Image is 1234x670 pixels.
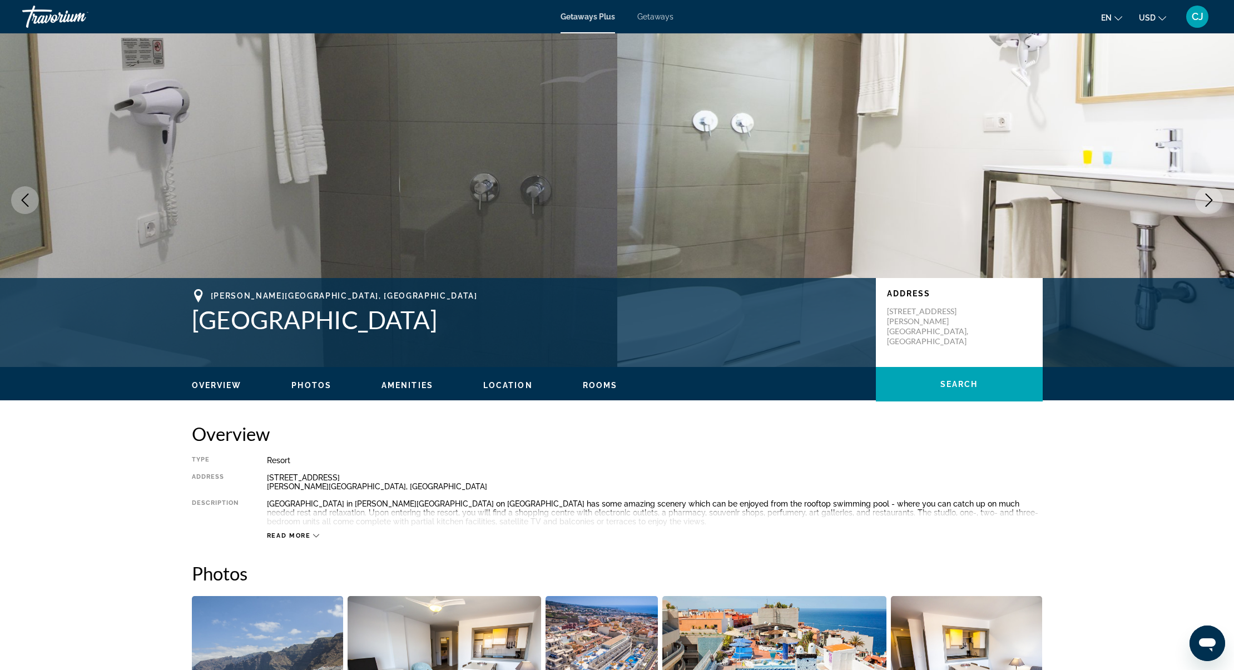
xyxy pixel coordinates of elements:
button: Photos [291,380,331,390]
span: Rooms [583,381,618,390]
span: Photos [291,381,331,390]
h2: Photos [192,562,1043,584]
button: Overview [192,380,242,390]
button: Amenities [381,380,433,390]
span: Read more [267,532,311,539]
iframe: Button to launch messaging window [1190,626,1225,661]
button: Next image [1195,186,1223,214]
a: Getaways [637,12,673,21]
p: Address [887,289,1032,298]
span: Amenities [381,381,433,390]
span: CJ [1192,11,1203,22]
div: Resort [267,456,1043,465]
span: en [1101,13,1112,22]
a: Getaways Plus [561,12,615,21]
button: Change currency [1139,9,1166,26]
button: Rooms [583,380,618,390]
button: Change language [1101,9,1122,26]
div: [STREET_ADDRESS] [PERSON_NAME][GEOGRAPHIC_DATA], [GEOGRAPHIC_DATA] [267,473,1043,491]
button: Search [876,367,1043,401]
div: [GEOGRAPHIC_DATA] in [PERSON_NAME][GEOGRAPHIC_DATA] on [GEOGRAPHIC_DATA] has some amazing scenery... [267,499,1043,526]
a: Travorium [22,2,133,31]
button: Location [483,380,533,390]
span: Overview [192,381,242,390]
button: Read more [267,532,320,540]
div: Type [192,456,239,465]
h2: Overview [192,423,1043,445]
p: [STREET_ADDRESS] [PERSON_NAME][GEOGRAPHIC_DATA], [GEOGRAPHIC_DATA] [887,306,976,346]
span: USD [1139,13,1156,22]
span: Location [483,381,533,390]
button: User Menu [1183,5,1212,28]
span: [PERSON_NAME][GEOGRAPHIC_DATA], [GEOGRAPHIC_DATA] [211,291,478,300]
button: Previous image [11,186,39,214]
span: Search [940,380,978,389]
h1: [GEOGRAPHIC_DATA] [192,305,865,334]
div: Description [192,499,239,526]
div: Address [192,473,239,491]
